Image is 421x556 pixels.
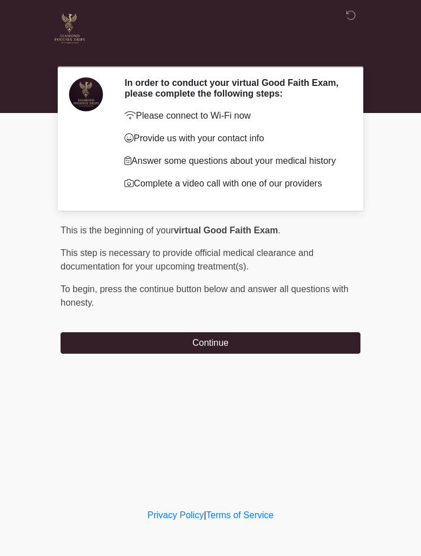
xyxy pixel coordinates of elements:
span: press the continue button below and answer all questions with honesty. [61,284,349,307]
span: This step is necessary to provide official medical clearance and documentation for your upcoming ... [61,248,313,271]
p: Answer some questions about your medical history [124,154,343,168]
span: This is the beginning of your [61,225,174,235]
p: Complete a video call with one of our providers [124,177,343,190]
span: To begin, [61,284,100,294]
p: Please connect to Wi-Fi now [124,109,343,123]
h2: In order to conduct your virtual Good Faith Exam, please complete the following steps: [124,77,343,99]
a: Terms of Service [206,510,273,520]
p: Provide us with your contact info [124,132,343,145]
img: Agent Avatar [69,77,103,111]
a: | [204,510,206,520]
strong: virtual Good Faith Exam [174,225,278,235]
button: Continue [61,332,360,354]
img: Diamond Phoenix Drips IV Hydration Logo [49,8,90,49]
span: . [278,225,280,235]
a: Privacy Policy [148,510,204,520]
